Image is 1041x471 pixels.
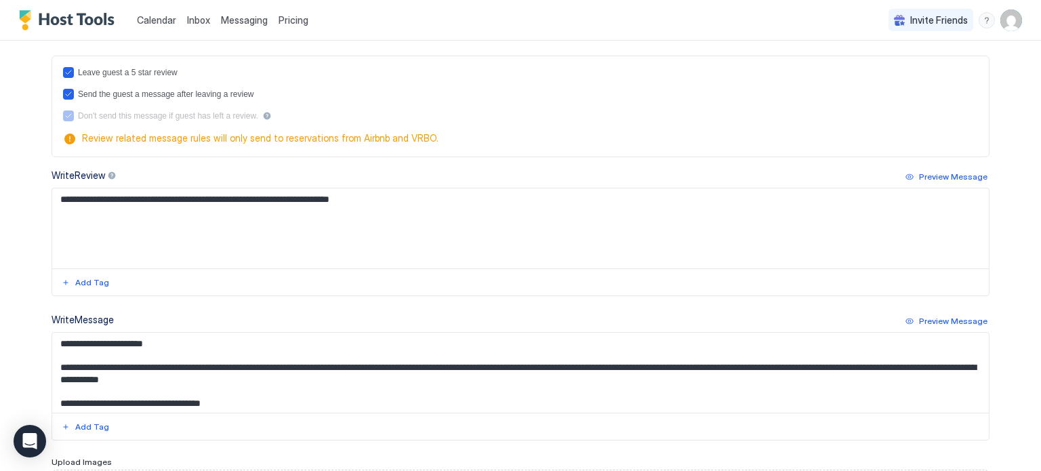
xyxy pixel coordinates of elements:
[19,10,121,30] a: Host Tools Logo
[52,168,117,182] div: Write Review
[137,14,176,26] span: Calendar
[75,277,109,289] div: Add Tag
[979,12,995,28] div: menu
[903,169,989,185] button: Preview Message
[63,110,978,121] div: disableMessageAfterReview
[63,89,978,100] div: sendMessageAfterLeavingReview
[52,333,989,413] textarea: Input Field
[60,419,111,435] button: Add Tag
[52,188,989,268] textarea: Input Field
[14,425,46,457] div: Open Intercom Messenger
[221,14,268,26] span: Messaging
[279,14,308,26] span: Pricing
[903,313,989,329] button: Preview Message
[221,13,268,27] a: Messaging
[919,171,987,183] div: Preview Message
[187,13,210,27] a: Inbox
[75,421,109,433] div: Add Tag
[78,68,178,77] div: Leave guest a 5 star review
[52,312,114,327] div: Write Message
[60,274,111,291] button: Add Tag
[137,13,176,27] a: Calendar
[1000,9,1022,31] div: User profile
[187,14,210,26] span: Inbox
[78,111,258,121] div: Don't send this message if guest has left a review.
[910,14,968,26] span: Invite Friends
[82,132,973,144] span: Review related message rules will only send to reservations from Airbnb and VRBO.
[63,67,978,78] div: reviewEnabled
[52,457,112,467] span: Upload Images
[919,315,987,327] div: Preview Message
[78,89,254,99] div: Send the guest a message after leaving a review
